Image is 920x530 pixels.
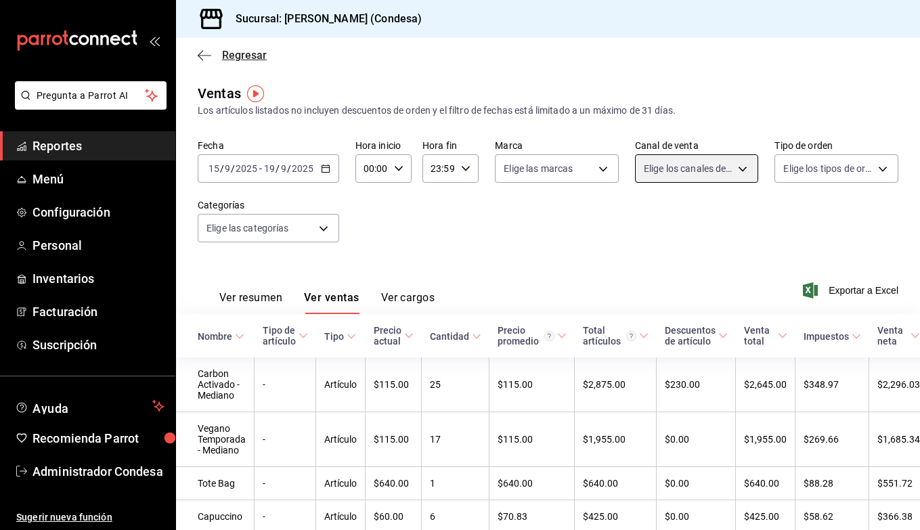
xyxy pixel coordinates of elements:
[498,325,554,347] div: Precio promedio
[220,163,224,174] span: /
[16,510,165,525] span: Sugerir nueva función
[422,357,489,412] td: 25
[366,467,422,500] td: $640.00
[422,412,489,467] td: 17
[291,163,314,174] input: ----
[575,467,657,500] td: $640.00
[219,291,282,314] button: Ver resumen
[32,170,165,188] span: Menú
[32,336,165,354] span: Suscripción
[287,163,291,174] span: /
[198,83,241,104] div: Ventas
[198,104,898,118] div: Los artículos listados no incluyen descuentos de orden y el filtro de fechas está limitado a un m...
[544,331,554,341] svg: Precio promedio = Total artículos / cantidad
[374,325,414,347] span: Precio actual
[219,291,435,314] div: navigation tabs
[489,467,575,500] td: $640.00
[32,398,147,414] span: Ayuda
[224,163,231,174] input: --
[635,141,759,150] label: Canal de venta
[208,163,220,174] input: --
[255,357,316,412] td: -
[324,331,344,342] div: Tipo
[15,81,167,110] button: Pregunta a Parrot AI
[32,429,165,447] span: Recomienda Parrot
[176,357,255,412] td: Carbon Activado - Mediano
[198,141,339,150] label: Fecha
[774,141,898,150] label: Tipo de orden
[783,162,873,175] span: Elige los tipos de orden
[280,163,287,174] input: --
[32,462,165,481] span: Administrador Condesa
[255,412,316,467] td: -
[498,325,567,347] span: Precio promedio
[644,162,734,175] span: Elige los canales de venta
[504,162,573,175] span: Elige las marcas
[32,137,165,155] span: Reportes
[316,467,366,500] td: Artículo
[198,49,267,62] button: Regresar
[9,98,167,112] a: Pregunta a Parrot AI
[263,325,308,347] span: Tipo de artículo
[575,412,657,467] td: $1,955.00
[225,11,422,27] h3: Sucursal: [PERSON_NAME] (Condesa)
[255,467,316,500] td: -
[304,291,359,314] button: Ver ventas
[657,357,736,412] td: $230.00
[795,467,869,500] td: $88.28
[366,412,422,467] td: $115.00
[198,200,339,210] label: Categorías
[495,141,619,150] label: Marca
[657,467,736,500] td: $0.00
[381,291,435,314] button: Ver cargos
[263,325,296,347] div: Tipo de artículo
[744,325,787,347] span: Venta total
[430,331,469,342] div: Cantidad
[149,35,160,46] button: open_drawer_menu
[263,163,276,174] input: --
[804,331,849,342] div: Impuestos
[366,357,422,412] td: $115.00
[355,141,412,150] label: Hora inicio
[32,236,165,255] span: Personal
[37,89,146,103] span: Pregunta a Parrot AI
[206,221,289,235] span: Elige las categorías
[235,163,258,174] input: ----
[795,357,869,412] td: $348.97
[430,331,481,342] span: Cantidad
[626,331,636,341] svg: El total artículos considera cambios de precios en los artículos así como costos adicionales por ...
[736,412,795,467] td: $1,955.00
[324,331,356,342] span: Tipo
[198,331,232,342] div: Nombre
[422,141,479,150] label: Hora fin
[736,357,795,412] td: $2,645.00
[736,467,795,500] td: $640.00
[32,269,165,288] span: Inventarios
[198,331,244,342] span: Nombre
[489,412,575,467] td: $115.00
[804,331,861,342] span: Impuestos
[259,163,262,174] span: -
[806,282,898,299] button: Exportar a Excel
[795,412,869,467] td: $269.66
[32,203,165,221] span: Configuración
[744,325,775,347] div: Venta total
[247,85,264,102] img: Tooltip marker
[276,163,280,174] span: /
[583,325,649,347] span: Total artículos
[575,357,657,412] td: $2,875.00
[422,467,489,500] td: 1
[877,325,908,347] div: Venta neta
[583,325,636,347] div: Total artículos
[374,325,401,347] div: Precio actual
[657,412,736,467] td: $0.00
[231,163,235,174] span: /
[316,357,366,412] td: Artículo
[316,412,366,467] td: Artículo
[176,467,255,500] td: Tote Bag
[489,357,575,412] td: $115.00
[222,49,267,62] span: Regresar
[176,412,255,467] td: Vegano Temporada - Mediano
